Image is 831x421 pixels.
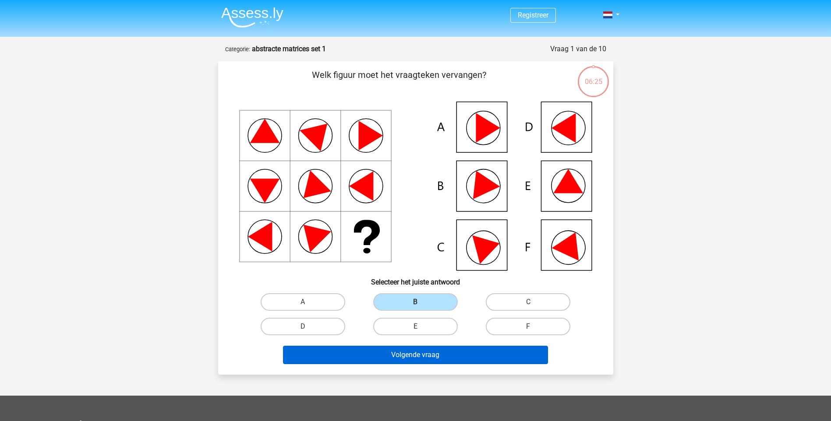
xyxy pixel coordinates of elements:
label: D [261,318,345,335]
img: Assessly [221,7,283,28]
label: B [373,293,458,311]
div: 06:25 [577,65,610,87]
h6: Selecteer het juiste antwoord [232,271,599,286]
label: C [486,293,570,311]
p: Welk figuur moet het vraagteken vervangen? [232,68,566,95]
div: Vraag 1 van de 10 [550,44,606,54]
button: Volgende vraag [283,346,548,364]
strong: abstracte matrices set 1 [252,45,326,53]
a: Registreer [518,11,548,19]
label: A [261,293,345,311]
label: E [373,318,458,335]
label: F [486,318,570,335]
small: Categorie: [225,46,250,53]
